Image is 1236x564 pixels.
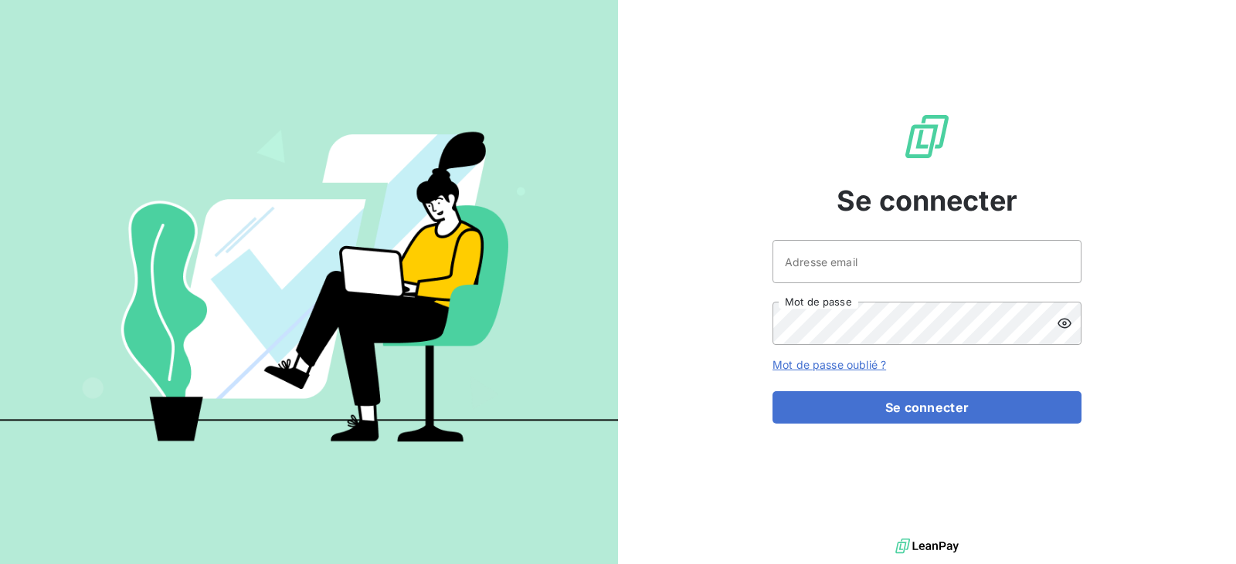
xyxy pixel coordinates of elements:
[772,240,1081,283] input: placeholder
[772,358,886,371] a: Mot de passe oublié ?
[772,391,1081,424] button: Se connecter
[895,535,959,558] img: logo
[837,180,1017,221] span: Se connecter
[902,112,952,161] img: Logo LeanPay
